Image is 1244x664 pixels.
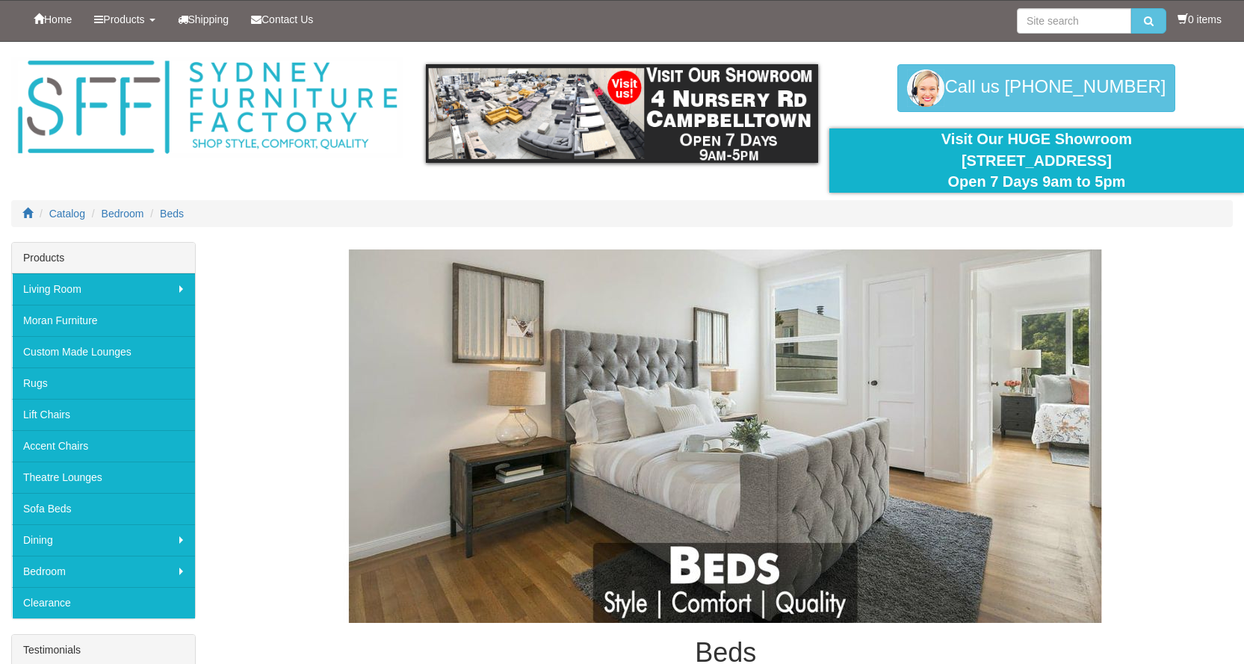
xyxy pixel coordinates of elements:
[12,556,195,587] a: Bedroom
[1178,12,1222,27] li: 0 items
[12,243,195,273] div: Products
[12,524,195,556] a: Dining
[12,493,195,524] a: Sofa Beds
[240,1,324,38] a: Contact Us
[11,57,403,158] img: Sydney Furniture Factory
[102,208,144,220] a: Bedroom
[12,399,195,430] a: Lift Chairs
[22,1,83,38] a: Home
[160,208,184,220] a: Beds
[426,64,818,163] img: showroom.gif
[44,13,72,25] span: Home
[12,367,195,399] a: Rugs
[12,305,195,336] a: Moran Furniture
[49,208,85,220] a: Catalog
[12,462,195,493] a: Theatre Lounges
[12,587,195,618] a: Clearance
[262,13,313,25] span: Contact Us
[188,13,229,25] span: Shipping
[277,249,1174,623] img: Beds
[12,273,195,305] a: Living Room
[841,128,1233,193] div: Visit Our HUGE Showroom [STREET_ADDRESS] Open 7 Days 9am to 5pm
[167,1,241,38] a: Shipping
[1017,8,1131,34] input: Site search
[103,13,144,25] span: Products
[12,430,195,462] a: Accent Chairs
[12,336,195,367] a: Custom Made Lounges
[83,1,166,38] a: Products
